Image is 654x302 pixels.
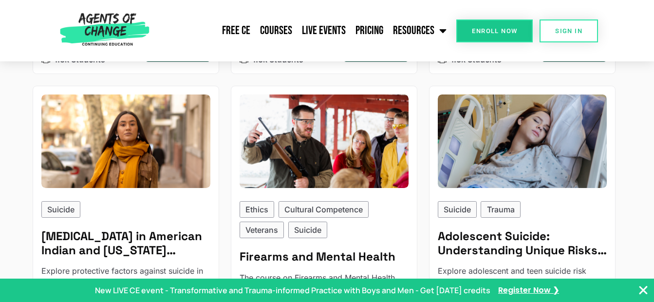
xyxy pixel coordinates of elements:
p: New LIVE CE event - Transformative and Trauma-informed Practice with Boys and Men - Get [DATE] cr... [95,284,490,296]
p: Suicide [47,204,75,215]
p: Suicide [294,224,321,236]
a: Register Now ❯ [498,285,559,296]
nav: Menu [153,19,451,43]
a: Courses [255,19,297,43]
p: Ethics [245,204,268,215]
p: Explore protective factors against suicide in American Indian and Alaska Native populations. Rese... [41,265,210,288]
a: Enroll Now [456,19,533,42]
p: Cultural Competence [284,204,363,215]
h5: Attempted Suicide in American Indian and Alaska Native Populations - Reading Based [41,229,210,258]
p: Explore adolescent and teen suicide risk factors, trauma center interventions, and prevention str... [438,265,607,288]
p: Suicide [444,204,471,215]
a: Resources [388,19,451,43]
img: Attempted Suicide in American Indian and Alaska Native Populations (1.5 General CE Credit) - Read... [41,94,210,188]
p: Veterans [245,224,278,236]
p: The course on Firearms and Mental Health equips mental health professionals to address firearms-r... [240,272,409,295]
img: Firearms and Mental Health (1 General CE Credit) [240,94,409,188]
h5: Adolescent Suicide: Understanding Unique Risks and Opportunities for Trauma Centers - Reading Based [438,229,607,258]
a: Pricing [351,19,388,43]
span: SIGN IN [555,28,582,34]
p: Trauma [487,204,515,215]
button: Close Banner [637,284,649,296]
a: SIGN IN [540,19,598,42]
img: Adolescent Suicide: Understanding Unique Risks and Opportunities for Trauma Centers (1 General CE... [438,94,607,188]
span: Enroll Now [472,28,517,34]
a: Free CE [217,19,255,43]
a: Live Events [297,19,351,43]
h5: Firearms and Mental Health [240,250,409,264]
